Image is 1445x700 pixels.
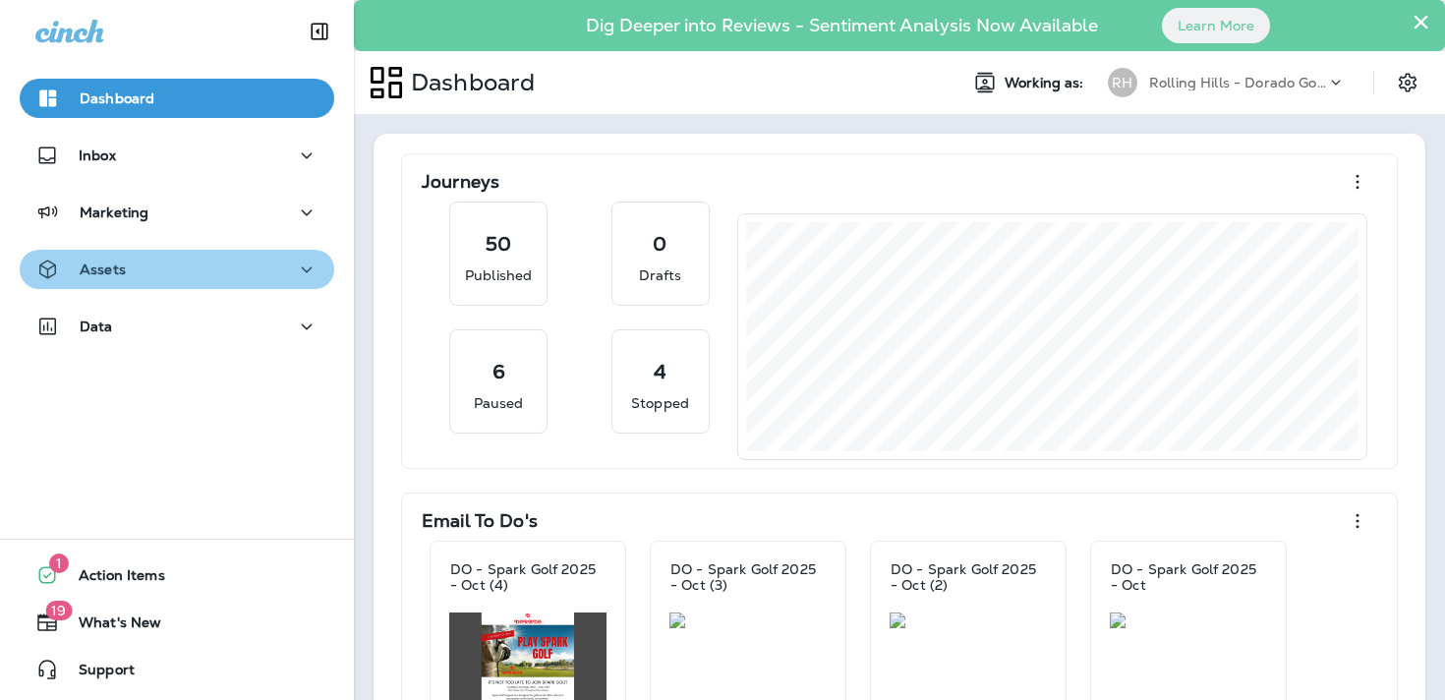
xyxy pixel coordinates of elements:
[20,250,334,289] button: Assets
[474,393,524,413] p: Paused
[670,561,826,593] p: DO - Spark Golf 2025 - Oct (3)
[1108,68,1137,97] div: RH
[891,561,1046,593] p: DO - Spark Golf 2025 - Oct (2)
[79,147,116,163] p: Inbox
[492,362,505,381] p: 6
[20,650,334,689] button: Support
[1005,75,1088,91] span: Working as:
[890,612,1047,628] img: d3d0dc63-1c78-4d43-82ec-344cacc44111.jpg
[1162,8,1270,43] button: Learn More
[80,204,148,220] p: Marketing
[403,68,535,97] p: Dashboard
[1110,612,1267,628] img: 488601ae-9588-4050-964d-a0e92eaa2c46.jpg
[80,319,113,334] p: Data
[631,393,689,413] p: Stopped
[450,561,606,593] p: DO - Spark Golf 2025 - Oct (4)
[20,555,334,595] button: 1Action Items
[59,614,161,638] span: What's New
[1149,75,1326,90] p: Rolling Hills - Dorado Golf Courses
[529,23,1155,29] p: Dig Deeper into Reviews - Sentiment Analysis Now Available
[669,612,827,628] img: 28f1fbe8-7fb4-4594-8c8b-9e52ed0a2c8f.jpg
[20,136,334,175] button: Inbox
[465,265,532,285] p: Published
[20,79,334,118] button: Dashboard
[59,662,135,685] span: Support
[639,265,682,285] p: Drafts
[49,554,69,573] span: 1
[653,234,666,254] p: 0
[1390,65,1425,100] button: Settings
[59,567,165,591] span: Action Items
[45,601,72,620] span: 19
[20,193,334,232] button: Marketing
[20,307,334,346] button: Data
[422,511,538,531] p: Email To Do's
[1111,561,1266,593] p: DO - Spark Golf 2025 - Oct
[20,603,334,642] button: 19What's New
[292,12,347,51] button: Collapse Sidebar
[80,90,154,106] p: Dashboard
[486,234,511,254] p: 50
[654,362,666,381] p: 4
[80,262,126,277] p: Assets
[1412,6,1430,37] button: Close
[422,172,499,192] p: Journeys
